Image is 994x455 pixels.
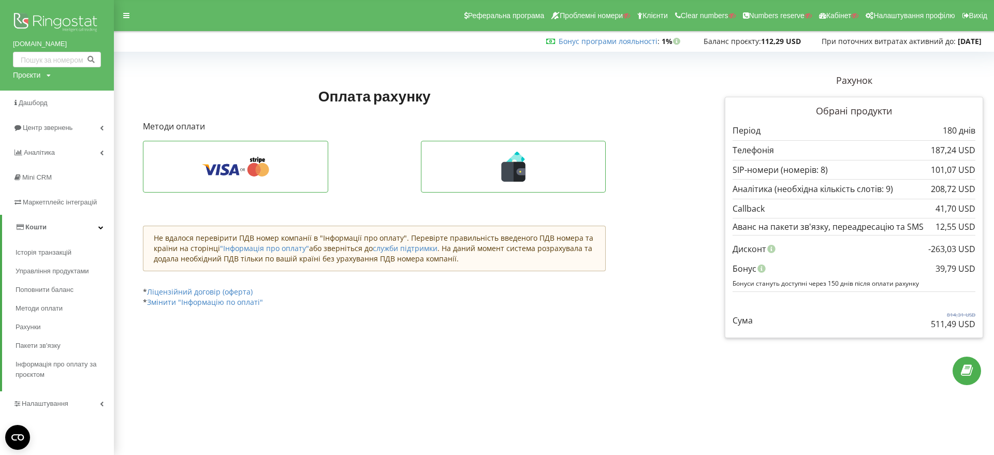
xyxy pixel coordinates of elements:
span: Пакети зв'язку [16,341,61,351]
a: Рахунки [16,318,114,336]
div: 12,55 USD [935,222,975,231]
p: Аналітика (необхідна кількість слотів: 9) [733,183,893,195]
p: 208,72 USD [931,183,975,195]
span: Поповнити баланс [16,285,74,295]
p: Методи оплати [143,121,606,133]
p: SIP-номери (номерів: 8) [733,164,828,176]
span: Налаштування профілю [873,11,955,20]
strong: 112,29 USD [761,36,801,46]
p: 814,31 USD [931,311,975,318]
p: Бонуси стануть доступні через 150 днів після оплати рахунку [733,279,975,288]
button: Open CMP widget [5,425,30,450]
p: 511,49 USD [931,318,975,330]
span: Проблемні номери [560,11,623,20]
div: Бонус [733,259,975,278]
a: Інформація про оплату за проєктом [16,355,114,384]
span: Управління продуктами [16,266,89,276]
p: Рахунок [725,74,983,87]
span: Інформація про оплату за проєктом [16,359,109,380]
div: Проєкти [13,70,40,80]
a: Пакети зв'язку [16,336,114,355]
span: Реферальна програма [468,11,545,20]
span: При поточних витратах активний до: [822,36,956,46]
span: Клієнти [642,11,668,20]
span: Кошти [25,223,47,231]
span: Рахунки [16,322,41,332]
span: Кабінет [826,11,852,20]
p: 187,24 USD [931,144,975,156]
div: 39,79 USD [935,259,975,278]
span: : [559,36,660,46]
a: Історія транзакцій [16,243,114,262]
a: "Інформація про оплату" [220,243,309,253]
span: Баланс проєкту: [704,36,761,46]
span: Маркетплейс інтеграцій [23,198,97,206]
h1: Оплата рахунку [143,86,606,105]
span: Методи оплати [16,303,63,314]
span: Налаштування [22,400,68,407]
span: Mini CRM [22,173,52,181]
a: Ліцензійний договір (оферта) [147,287,253,297]
a: Бонус програми лояльності [559,36,657,46]
p: Callback [733,203,765,215]
a: [DOMAIN_NAME] [13,39,101,49]
span: Вихід [969,11,987,20]
p: Обрані продукти [733,105,975,118]
a: Кошти [2,215,114,240]
input: Пошук за номером [13,52,101,67]
div: Дисконт [733,239,975,259]
a: Управління продуктами [16,262,114,281]
span: Центр звернень [23,124,72,131]
p: 101,07 USD [931,164,975,176]
p: Телефонія [733,144,774,156]
div: Аванс на пакети зв'язку, переадресацію та SMS [733,222,975,231]
strong: [DATE] [958,36,982,46]
span: Аналiтика [24,149,55,156]
span: Clear numbers [681,11,728,20]
strong: 1% [662,36,683,46]
span: Дашборд [19,99,48,107]
p: Період [733,125,761,137]
p: Сума [733,315,753,327]
p: 180 днів [943,125,975,137]
div: -263,03 USD [928,239,975,259]
img: Ringostat logo [13,10,101,36]
div: Не вдалося перевірити ПДВ номер компанії в "Інформації про оплату". Перевірте правильність введен... [143,226,606,271]
a: Змінити "Інформацію по оплаті" [147,297,263,307]
a: Поповнити баланс [16,281,114,299]
span: Історія транзакцій [16,247,71,258]
span: Numbers reserve [749,11,805,20]
a: служби підтримки [373,243,437,253]
a: Методи оплати [16,299,114,318]
p: 41,70 USD [935,203,975,215]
